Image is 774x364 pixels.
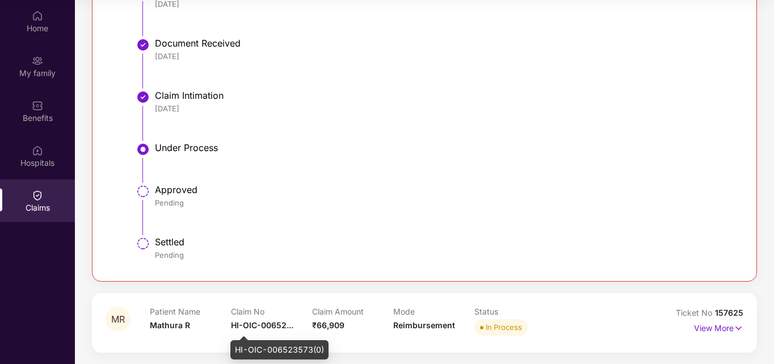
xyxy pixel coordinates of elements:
[32,190,43,201] img: svg+xml;base64,PHN2ZyBpZD0iQ2xhaW0iIHhtbG5zPSJodHRwOi8vd3d3LnczLm9yZy8yMDAwL3N2ZyIgd2lkdGg9IjIwIi...
[474,307,556,316] p: Status
[486,321,522,333] div: In Process
[136,185,150,198] img: svg+xml;base64,PHN2ZyBpZD0iU3RlcC1QZW5kaW5nLTMyeDMyIiB4bWxucz0iaHR0cDovL3d3dy53My5vcmcvMjAwMC9zdm...
[715,308,743,317] span: 157625
[155,198,731,208] div: Pending
[136,143,150,156] img: svg+xml;base64,PHN2ZyBpZD0iU3RlcC1BY3RpdmUtMzJ4MzIiIHhtbG5zPSJodHRwOi8vd3d3LnczLm9yZy8yMDAwL3N2Zy...
[155,90,731,101] div: Claim Intimation
[111,315,125,324] span: MR
[150,307,231,316] p: Patient Name
[393,320,455,330] span: Reimbursement
[32,10,43,22] img: svg+xml;base64,PHN2ZyBpZD0iSG9tZSIgeG1sbnM9Imh0dHA6Ly93d3cudzMub3JnLzIwMDAvc3ZnIiB3aWR0aD0iMjAiIG...
[155,103,731,114] div: [DATE]
[155,37,731,49] div: Document Received
[32,100,43,111] img: svg+xml;base64,PHN2ZyBpZD0iQmVuZWZpdHMiIHhtbG5zPSJodHRwOi8vd3d3LnczLm9yZy8yMDAwL3N2ZyIgd2lkdGg9Ij...
[231,307,312,316] p: Claim No
[155,184,731,195] div: Approved
[136,90,150,104] img: svg+xml;base64,PHN2ZyBpZD0iU3RlcC1Eb25lLTMyeDMyIiB4bWxucz0iaHR0cDovL3d3dy53My5vcmcvMjAwMC9zdmciIH...
[155,51,731,61] div: [DATE]
[155,142,731,153] div: Under Process
[136,237,150,250] img: svg+xml;base64,PHN2ZyBpZD0iU3RlcC1QZW5kaW5nLTMyeDMyIiB4bWxucz0iaHR0cDovL3d3dy53My5vcmcvMjAwMC9zdm...
[312,320,344,330] span: ₹66,909
[155,250,731,260] div: Pending
[32,55,43,66] img: svg+xml;base64,PHN2ZyB3aWR0aD0iMjAiIGhlaWdodD0iMjAiIHZpZXdCb3g9IjAgMCAyMCAyMCIgZmlsbD0ibm9uZSIgeG...
[734,322,743,334] img: svg+xml;base64,PHN2ZyB4bWxucz0iaHR0cDovL3d3dy53My5vcmcvMjAwMC9zdmciIHdpZHRoPSIxNyIgaGVpZ2h0PSIxNy...
[32,145,43,156] img: svg+xml;base64,PHN2ZyBpZD0iSG9zcGl0YWxzIiB4bWxucz0iaHR0cDovL3d3dy53My5vcmcvMjAwMC9zdmciIHdpZHRoPS...
[312,307,393,316] p: Claim Amount
[231,320,293,330] span: HI-OIC-00652...
[155,236,731,248] div: Settled
[393,307,474,316] p: Mode
[676,308,715,317] span: Ticket No
[230,340,329,359] div: HI-OIC-006523573(0)
[694,319,743,334] p: View More
[150,320,190,330] span: Mathura R
[136,38,150,52] img: svg+xml;base64,PHN2ZyBpZD0iU3RlcC1Eb25lLTMyeDMyIiB4bWxucz0iaHR0cDovL3d3dy53My5vcmcvMjAwMC9zdmciIH...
